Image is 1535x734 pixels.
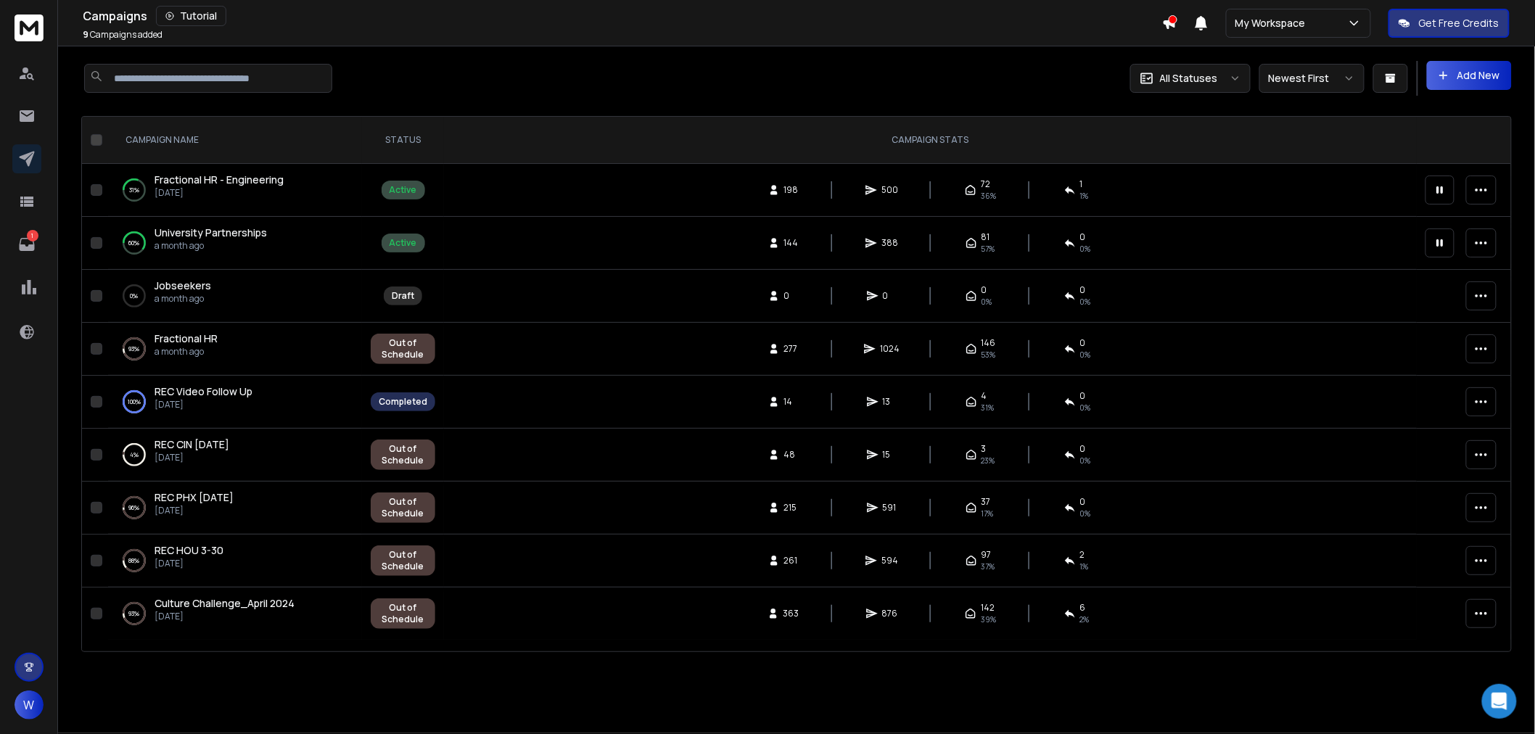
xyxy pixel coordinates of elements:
[1080,243,1091,255] span: 0 %
[83,28,89,41] span: 9
[883,396,897,408] span: 13
[1080,614,1090,625] span: 2 %
[155,452,229,463] p: [DATE]
[1080,549,1085,561] span: 2
[155,293,211,305] p: a month ago
[1080,508,1091,519] span: 0 %
[155,240,267,252] p: a month ago
[392,290,414,302] div: Draft
[1080,178,1083,190] span: 1
[1482,684,1517,719] div: Open Intercom Messenger
[1080,390,1086,402] span: 0
[1419,16,1499,30] p: Get Free Credits
[108,164,362,217] td: 31%Fractional HR - Engineering[DATE]
[1080,443,1086,455] span: 0
[1080,284,1086,296] span: 0
[1080,496,1086,508] span: 0
[882,608,898,619] span: 876
[982,337,996,349] span: 146
[1235,16,1312,30] p: My Workspace
[129,500,140,515] p: 96 %
[155,346,218,358] p: a month ago
[390,184,417,196] div: Active
[379,443,427,466] div: Out of Schedule
[379,496,427,519] div: Out of Schedule
[1160,71,1218,86] p: All Statuses
[1080,337,1086,349] span: 0
[784,396,799,408] span: 14
[155,543,223,557] span: REC HOU 3-30
[379,602,427,625] div: Out of Schedule
[1080,296,1091,308] span: 0%
[982,455,995,466] span: 23 %
[108,376,362,429] td: 100%REC Video Follow Up[DATE]
[108,323,362,376] td: 93%Fractional HRa month ago
[784,290,799,302] span: 0
[155,596,295,610] span: Culture Challenge_April 2024
[155,490,234,505] a: REC PHX [DATE]
[108,429,362,482] td: 4%REC CIN [DATE][DATE]
[155,399,252,411] p: [DATE]
[981,614,996,625] span: 39 %
[155,331,218,346] a: Fractional HR
[108,217,362,270] td: 60%University Partnershipsa month ago
[15,690,44,719] button: W
[155,490,234,504] span: REC PHX [DATE]
[784,555,799,566] span: 261
[881,237,898,249] span: 388
[883,502,897,514] span: 591
[982,349,996,360] span: 53 %
[981,602,995,614] span: 142
[982,443,987,455] span: 3
[883,449,897,461] span: 15
[108,587,362,640] td: 93%Culture Challenge_April 2024[DATE]
[1080,190,1089,202] span: 1 %
[379,337,427,360] div: Out of Schedule
[108,270,362,323] td: 0%Jobseekersa month ago
[131,289,139,303] p: 0 %
[1259,64,1365,93] button: Newest First
[784,502,799,514] span: 215
[982,390,987,402] span: 4
[155,187,284,199] p: [DATE]
[155,384,252,399] a: REC Video Follow Up
[155,505,234,516] p: [DATE]
[1080,231,1086,243] span: 0
[155,558,223,569] p: [DATE]
[155,437,229,452] a: REC CIN [DATE]
[981,190,996,202] span: 36 %
[784,237,799,249] span: 144
[155,279,211,293] a: Jobseekers
[982,284,987,296] span: 0
[1080,402,1091,413] span: 0 %
[130,448,139,462] p: 4 %
[155,543,223,558] a: REC HOU 3-30
[155,384,252,398] span: REC Video Follow Up
[880,343,900,355] span: 1024
[883,290,897,302] span: 0
[982,496,991,508] span: 37
[83,29,162,41] p: Campaigns added
[155,596,295,611] a: Culture Challenge_April 2024
[362,117,444,164] th: STATUS
[156,6,226,26] button: Tutorial
[155,437,229,451] span: REC CIN [DATE]
[128,395,141,409] p: 100 %
[83,6,1162,26] div: Campaigns
[129,342,140,356] p: 93 %
[155,279,211,292] span: Jobseekers
[784,184,799,196] span: 198
[444,117,1417,164] th: CAMPAIGN STATS
[982,508,994,519] span: 17 %
[379,549,427,572] div: Out of Schedule
[982,402,995,413] span: 31 %
[982,231,990,243] span: 81
[155,173,284,186] span: Fractional HR - Engineering
[108,482,362,535] td: 96%REC PHX [DATE][DATE]
[881,184,898,196] span: 500
[155,331,218,345] span: Fractional HR
[981,178,990,190] span: 72
[881,555,898,566] span: 594
[129,553,140,568] p: 88 %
